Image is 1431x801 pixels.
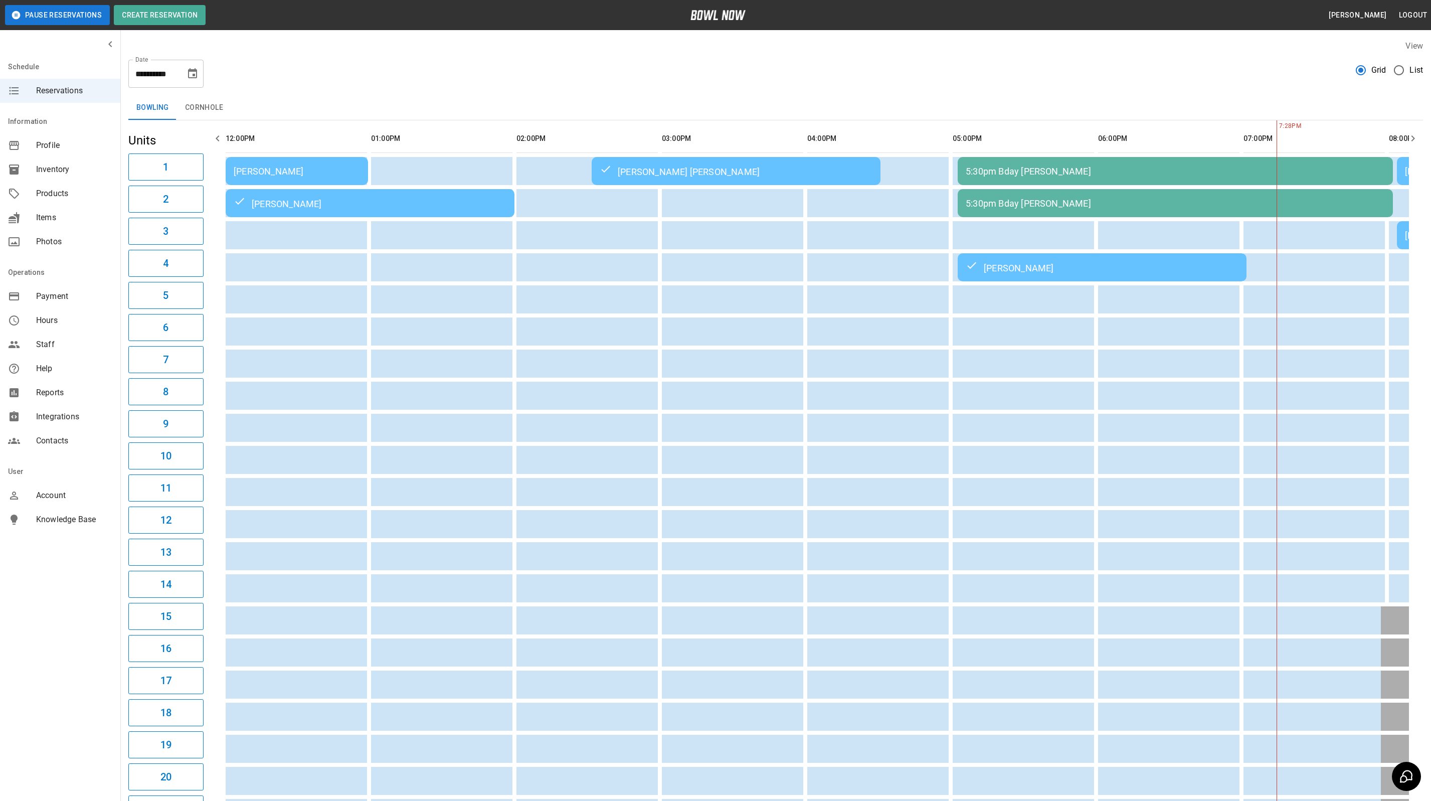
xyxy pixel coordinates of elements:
th: 12:00PM [226,124,367,153]
span: Grid [1371,64,1386,76]
h6: 20 [160,769,171,785]
span: Account [36,490,112,502]
div: [PERSON_NAME] [234,166,360,177]
h6: 6 [163,319,168,336]
span: Reports [36,387,112,399]
button: 13 [128,539,204,566]
h6: 4 [163,255,168,271]
span: Profile [36,139,112,151]
h6: 2 [163,191,168,207]
button: [PERSON_NAME] [1325,6,1390,25]
button: Pause Reservations [5,5,110,25]
h6: 3 [163,223,168,239]
label: View [1405,41,1423,51]
button: Create Reservation [114,5,206,25]
h6: 18 [160,705,171,721]
button: Cornhole [177,96,231,120]
span: Payment [36,290,112,302]
button: 9 [128,410,204,437]
span: Hours [36,314,112,327]
button: 3 [128,218,204,245]
button: 10 [128,442,204,469]
span: Help [36,363,112,375]
h5: Units [128,132,204,148]
h6: 9 [163,416,168,432]
button: 11 [128,474,204,502]
button: Logout [1395,6,1431,25]
button: 15 [128,603,204,630]
button: 1 [128,153,204,181]
span: Contacts [36,435,112,447]
th: 02:00PM [516,124,658,153]
div: 5:30pm Bday [PERSON_NAME] [966,166,1385,177]
h6: 10 [160,448,171,464]
h6: 14 [160,576,171,592]
button: Bowling [128,96,177,120]
button: 18 [128,699,204,726]
div: [PERSON_NAME] [PERSON_NAME] [600,165,872,177]
button: 17 [128,667,204,694]
h6: 13 [160,544,171,560]
th: 01:00PM [371,124,512,153]
div: [PERSON_NAME] [966,261,1238,273]
span: 7:28PM [1277,121,1279,131]
span: Items [36,212,112,224]
span: Knowledge Base [36,514,112,526]
h6: 16 [160,640,171,657]
div: 5:30pm Bday [PERSON_NAME] [966,198,1385,209]
span: Products [36,188,112,200]
h6: 1 [163,159,168,175]
button: 16 [128,635,204,662]
span: List [1409,64,1423,76]
span: Reservations [36,85,112,97]
img: logo [690,10,746,20]
h6: 11 [160,480,171,496]
span: Photos [36,236,112,248]
button: 20 [128,763,204,790]
h6: 17 [160,673,171,689]
button: 7 [128,346,204,373]
h6: 7 [163,352,168,368]
button: 19 [128,731,204,758]
h6: 19 [160,737,171,753]
button: Choose date, selected date is Aug 30, 2025 [183,64,203,84]
span: Integrations [36,411,112,423]
h6: 12 [160,512,171,528]
button: 12 [128,507,204,534]
button: 5 [128,282,204,309]
h6: 15 [160,608,171,624]
h6: 8 [163,384,168,400]
div: inventory tabs [128,96,1423,120]
button: 6 [128,314,204,341]
button: 2 [128,186,204,213]
button: 8 [128,378,204,405]
h6: 5 [163,287,168,303]
button: 14 [128,571,204,598]
div: [PERSON_NAME] [234,197,506,209]
th: 03:00PM [662,124,803,153]
button: 4 [128,250,204,277]
span: Inventory [36,164,112,176]
span: Staff [36,339,112,351]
